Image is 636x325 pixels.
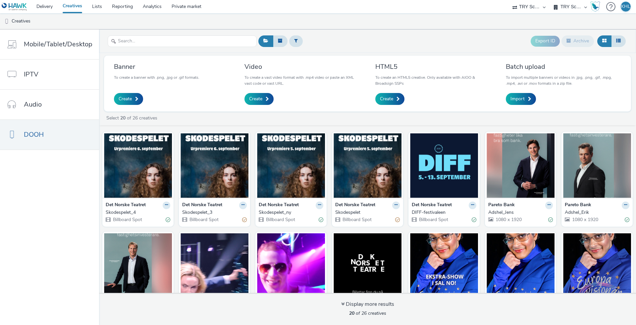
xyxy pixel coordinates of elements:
[418,216,448,223] span: Billboard Spot
[597,35,611,47] button: Grid
[380,96,393,102] span: Create
[349,310,386,316] span: of 26 creatives
[319,216,323,223] div: Valid
[166,216,170,223] div: Valid
[106,209,168,216] div: Skodespelet_4
[563,233,631,298] img: Europavisjonar_motion_ny visual
[472,216,476,223] div: Valid
[412,202,452,209] strong: Det Norske Teatret
[106,202,146,209] strong: Det Norske Teatret
[114,93,143,105] a: Create
[104,133,172,198] img: Skodespelet_4 visual
[565,209,627,216] div: Adshel_Erik
[488,209,553,216] a: Adshel_Jens
[506,93,536,105] a: Import
[112,216,142,223] span: Billboard Spot
[335,209,400,216] a: Skodespelet
[24,39,92,49] span: Mobile/Tablet/Desktop
[244,93,274,105] a: Create
[182,202,222,209] strong: Det Norske Teatret
[590,1,603,12] a: Hawk Academy
[495,216,522,223] span: 1080 x 1920
[2,3,27,11] img: undefined Logo
[244,62,360,71] h3: Video
[342,216,372,223] span: Billboard Spot
[335,209,397,216] div: Skodespelet
[334,133,401,198] img: Skodespelet visual
[531,36,560,46] button: Export ID
[114,74,199,80] p: To create a banner with .png, .jpg or .gif formats.
[334,233,401,298] img: Ikjke ein lyd visual
[181,233,248,298] img: Europavisjonar - Nye datoar i sal no visual
[563,133,631,198] img: Adshel_Erik visual
[108,35,257,47] input: Search...
[182,209,247,216] a: Skodespelet_3
[487,133,555,198] img: Adshel_Jens visual
[265,216,295,223] span: Billboard Spot
[24,130,44,139] span: DOOH
[182,209,244,216] div: Skodespelet_3
[375,93,404,105] a: Create
[487,233,555,298] img: Europavisjonar-terning visual
[244,74,360,86] p: To create a vast video format with .mp4 video or paste an XML vast code or vast URL.
[506,62,621,71] h3: Batch upload
[410,233,478,298] img: Europavisjonar - ny fra 18. mars visual
[106,209,170,216] a: Skodespelet_4
[349,310,354,316] strong: 20
[412,209,476,216] a: DIFF-festivaleen
[590,1,600,12] img: Hawk Academy
[510,96,525,102] span: Import
[561,35,594,47] button: Archive
[119,96,132,102] span: Create
[375,62,491,71] h3: HTML5
[375,74,491,86] p: To create an HTML5 creative. Only available with AIOO & Broadsign SSPs
[257,233,325,298] img: test_9sek visual
[24,100,42,109] span: Audio
[625,216,629,223] div: Valid
[259,209,321,216] div: Skodespelet_ny
[120,115,126,121] strong: 20
[410,133,478,198] img: DIFF-festivaleen visual
[259,209,323,216] a: Skodespelet_ny
[257,133,325,198] img: Skodespelet_ny visual
[488,202,515,209] strong: Pareto Bank
[3,18,10,25] img: dooh
[611,35,626,47] button: Table
[24,70,38,79] span: IPTV
[412,209,474,216] div: DIFF-festivaleen
[548,216,553,223] div: Valid
[189,216,219,223] span: Billboard Spot
[104,233,172,298] img: Adshel_Eivind visual
[114,62,199,71] h3: Banner
[565,209,629,216] a: Adshel_Erik
[571,216,598,223] span: 1080 x 1920
[621,2,630,12] div: KHL
[341,301,394,308] div: Display more results
[488,209,550,216] div: Adshel_Jens
[259,202,299,209] strong: Det Norske Teatret
[242,216,247,223] div: Partially valid
[181,133,248,198] img: Skodespelet_3 visual
[249,96,262,102] span: Create
[506,74,621,86] p: To import multiple banners or videos in .jpg, .png, .gif, .mpg, .mp4, .avi or .mov formats in a z...
[106,115,160,121] a: Select of 26 creatives
[335,202,375,209] strong: Det Norske Teatret
[565,202,591,209] strong: Pareto Bank
[395,216,400,223] div: Partially valid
